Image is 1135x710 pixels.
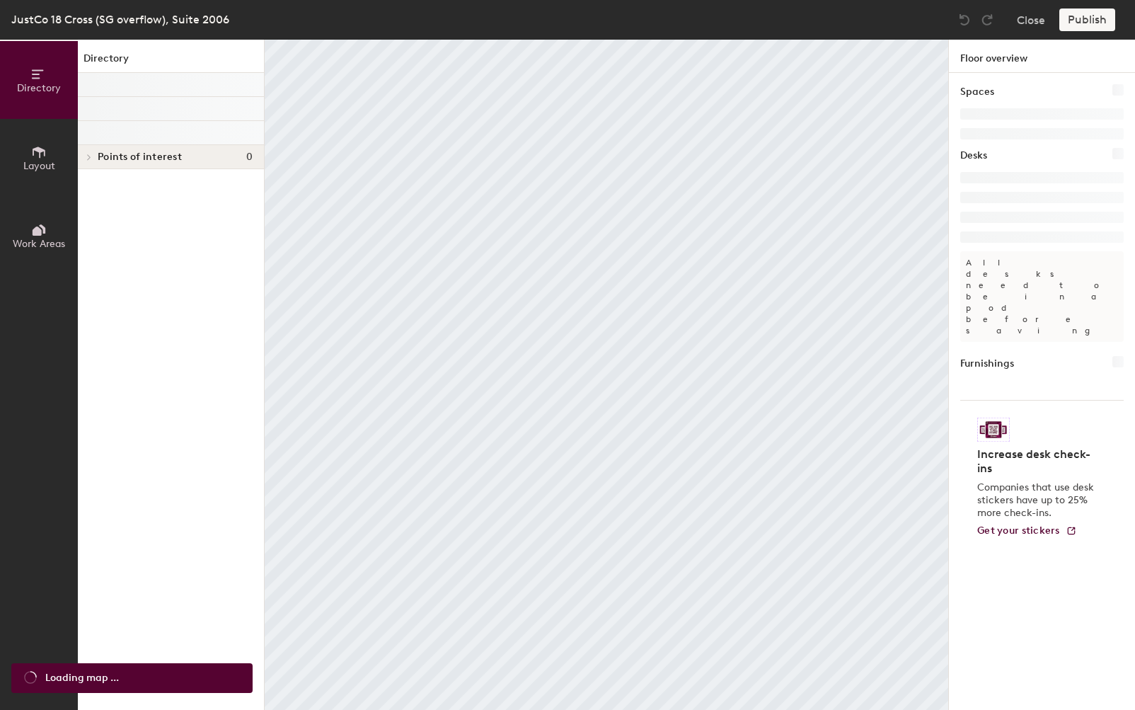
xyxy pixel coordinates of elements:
[977,525,1077,537] a: Get your stickers
[11,11,229,28] div: JustCo 18 Cross (SG overflow), Suite 2006
[1017,8,1045,31] button: Close
[977,418,1010,442] img: Sticker logo
[960,84,994,100] h1: Spaces
[246,151,253,163] span: 0
[977,481,1098,520] p: Companies that use desk stickers have up to 25% more check-ins.
[98,151,182,163] span: Points of interest
[957,13,972,27] img: Undo
[960,356,1014,372] h1: Furnishings
[977,525,1060,537] span: Get your stickers
[980,13,994,27] img: Redo
[78,51,264,73] h1: Directory
[23,160,55,172] span: Layout
[977,447,1098,476] h4: Increase desk check-ins
[949,40,1135,73] h1: Floor overview
[45,670,119,686] span: Loading map ...
[17,82,61,94] span: Directory
[13,238,65,250] span: Work Areas
[265,40,948,710] canvas: Map
[960,251,1124,342] p: All desks need to be in a pod before saving
[960,148,987,164] h1: Desks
